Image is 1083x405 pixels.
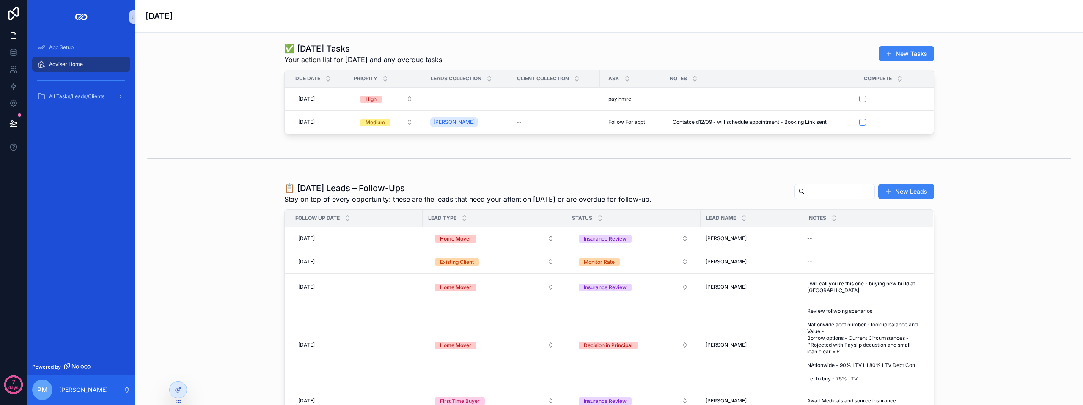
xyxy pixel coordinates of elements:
span: -- [517,119,522,126]
a: -- [517,119,595,126]
a: Select Button [428,254,561,270]
span: [DATE] [298,397,315,404]
span: Priority [354,75,377,82]
a: [PERSON_NAME] [430,117,478,127]
a: Select Button [572,279,695,295]
span: [DATE] [298,342,315,348]
div: High [366,96,377,103]
a: Powered by [27,359,135,375]
a: -- [430,96,506,102]
span: Follow For appt [608,119,645,126]
span: Stay on top of every opportunity: these are the leads that need your attention [DATE] or are over... [284,194,651,204]
span: App Setup [49,44,74,51]
span: pay hmrc [608,96,631,102]
a: Select Button [353,114,420,130]
span: Task [605,75,619,82]
a: Adviser Home [32,57,130,72]
a: -- [804,232,923,245]
h1: 📋 [DATE] Leads – Follow-Ups [284,182,651,194]
button: Select Button [428,279,561,295]
a: [DATE] [295,115,343,129]
a: [PERSON_NAME] [430,115,506,129]
div: Home Mover [440,284,471,291]
p: 7 [12,378,15,386]
a: Contatce d12/09 - will schedule appointment - Booking Link sent [669,115,853,129]
button: Select Button [428,337,561,353]
a: [DATE] [295,232,418,245]
span: Follow Up Date [295,215,340,222]
a: [PERSON_NAME] [706,258,798,265]
span: Review follwoing scenarios Nationwide acct number - lookup balance and Value - Borrow options - C... [807,308,920,382]
span: Client collection [517,75,569,82]
span: Notes [809,215,826,222]
a: New Leads [878,184,934,199]
button: Select Button [572,231,695,246]
span: Contatce d12/09 - will schedule appointment - Booking Link sent [673,119,827,126]
span: [DATE] [298,258,315,265]
span: All Tasks/Leads/Clients [49,93,104,100]
span: [PERSON_NAME] [706,258,747,265]
div: Insurance Review [584,397,627,405]
div: -- [807,258,812,265]
a: [PERSON_NAME] [706,342,798,348]
span: [PERSON_NAME] [706,397,747,404]
div: Monitor Rate [584,258,615,266]
span: [DATE] [298,284,315,290]
span: -- [430,96,435,102]
a: All Tasks/Leads/Clients [32,89,130,104]
span: [PERSON_NAME] [706,284,747,290]
span: Powered by [32,364,61,370]
h1: ✅ [DATE] Tasks [284,43,442,55]
span: [DATE] [298,235,315,242]
img: App logo [74,10,88,24]
button: Select Button [572,279,695,295]
span: Lead Type [428,215,456,222]
div: First Time Buyer [440,397,480,405]
p: days [8,381,19,393]
button: Select Button [572,337,695,353]
div: Insurance Review [584,235,627,243]
span: [DATE] [298,119,315,126]
span: PM [37,385,48,395]
span: Status [572,215,592,222]
div: scrollable content [27,34,135,115]
a: [PERSON_NAME] [706,235,798,242]
span: Lead Name [706,215,736,222]
span: Notes [670,75,687,82]
a: I will call you re this one - buying new build at [GEOGRAPHIC_DATA] [804,277,923,297]
span: [PERSON_NAME] [706,342,747,348]
a: -- [669,92,853,106]
div: Home Mover [440,235,471,243]
a: pay hmrc [605,92,659,106]
a: Select Button [428,230,561,246]
div: Medium [366,119,385,126]
a: App Setup [32,40,130,55]
div: Home Mover [440,342,471,349]
span: Due Date [295,75,320,82]
a: Select Button [428,337,561,353]
a: [DATE] [295,338,418,352]
div: Existing Client [440,258,474,266]
div: -- [807,235,812,242]
button: Select Button [428,254,561,269]
a: Follow For appt [605,115,659,129]
h1: [DATE] [146,10,173,22]
span: [PERSON_NAME] [434,119,475,126]
a: -- [804,255,923,268]
button: Select Button [428,231,561,246]
a: Select Button [353,91,420,107]
span: Complete [864,75,892,82]
div: Insurance Review [584,284,627,291]
p: [PERSON_NAME] [59,386,108,394]
a: [DATE] [295,92,343,106]
a: Select Button [572,230,695,246]
button: Select Button [354,115,420,130]
a: Select Button [428,279,561,295]
a: [DATE] [295,280,418,294]
a: -- [517,96,595,102]
span: Adviser Home [49,61,83,68]
button: New Tasks [879,46,934,61]
a: Select Button [572,337,695,353]
span: I will call you re this one - buying new build at [GEOGRAPHIC_DATA] [807,280,920,294]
